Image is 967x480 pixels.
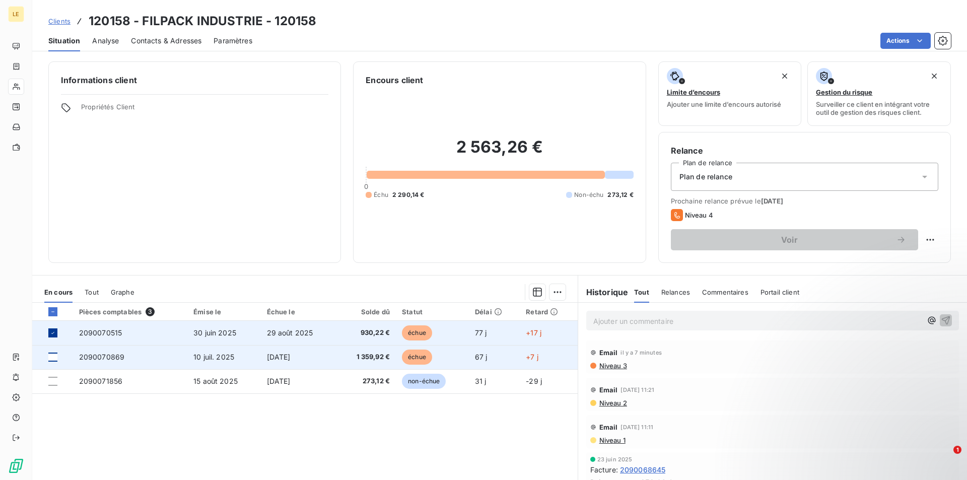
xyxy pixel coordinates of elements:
[574,190,603,199] span: Non-échu
[667,88,720,96] span: Limite d’encours
[111,288,134,296] span: Graphe
[620,464,666,475] span: 2090068645
[342,328,390,338] span: 930,22 €
[671,145,938,157] h6: Relance
[402,374,446,389] span: non-échue
[598,436,626,444] span: Niveau 1
[392,190,425,199] span: 2 290,14 €
[267,353,291,361] span: [DATE]
[366,137,633,167] h2: 2 563,26 €
[597,456,633,462] span: 23 juin 2025
[267,377,291,385] span: [DATE]
[475,377,487,385] span: 31 j
[590,464,618,475] span: Facture :
[880,33,931,49] button: Actions
[146,307,155,316] span: 3
[79,377,123,385] span: 2090071856
[526,353,538,361] span: +7 j
[81,103,328,117] span: Propriétés Client
[766,382,967,453] iframe: Intercom notifications message
[48,17,71,25] span: Clients
[475,308,514,316] div: Délai
[598,362,627,370] span: Niveau 3
[85,288,99,296] span: Tout
[475,328,487,337] span: 77 j
[475,353,488,361] span: 67 j
[667,100,781,108] span: Ajouter une limite d’encours autorisé
[658,61,802,126] button: Limite d’encoursAjouter une limite d’encours autorisé
[402,325,432,340] span: échue
[634,288,649,296] span: Tout
[402,350,432,365] span: échue
[79,353,125,361] span: 2090070869
[702,288,748,296] span: Commentaires
[620,387,654,393] span: [DATE] 11:21
[89,12,316,30] h3: 120158 - FILPACK INDUSTRIE - 120158
[683,236,896,244] span: Voir
[620,350,661,356] span: il y a 7 minutes
[8,458,24,474] img: Logo LeanPay
[620,424,653,430] span: [DATE] 11:11
[366,74,423,86] h6: Encours client
[807,61,951,126] button: Gestion du risqueSurveiller ce client en intégrant votre outil de gestion des risques client.
[578,286,629,298] h6: Historique
[374,190,388,199] span: Échu
[79,307,181,316] div: Pièces comptables
[671,229,918,250] button: Voir
[402,308,463,316] div: Statut
[267,328,313,337] span: 29 août 2025
[599,423,618,431] span: Email
[92,36,119,46] span: Analyse
[48,16,71,26] a: Clients
[342,308,390,316] div: Solde dû
[364,182,368,190] span: 0
[193,328,236,337] span: 30 juin 2025
[598,399,627,407] span: Niveau 2
[193,377,238,385] span: 15 août 2025
[342,352,390,362] span: 1 359,92 €
[526,308,571,316] div: Retard
[131,36,201,46] span: Contacts & Adresses
[607,190,633,199] span: 273,12 €
[685,211,713,219] span: Niveau 4
[79,328,122,337] span: 2090070515
[661,288,690,296] span: Relances
[61,74,328,86] h6: Informations client
[193,353,234,361] span: 10 juil. 2025
[267,308,331,316] div: Échue le
[44,288,73,296] span: En cours
[816,100,942,116] span: Surveiller ce client en intégrant votre outil de gestion des risques client.
[761,288,799,296] span: Portail client
[933,446,957,470] iframe: Intercom live chat
[679,172,732,182] span: Plan de relance
[526,328,541,337] span: +17 j
[761,197,784,205] span: [DATE]
[193,308,255,316] div: Émise le
[214,36,252,46] span: Paramètres
[8,6,24,22] div: LE
[953,446,961,454] span: 1
[599,349,618,357] span: Email
[342,376,390,386] span: 273,12 €
[599,386,618,394] span: Email
[48,36,80,46] span: Situation
[526,377,542,385] span: -29 j
[671,197,938,205] span: Prochaine relance prévue le
[816,88,872,96] span: Gestion du risque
